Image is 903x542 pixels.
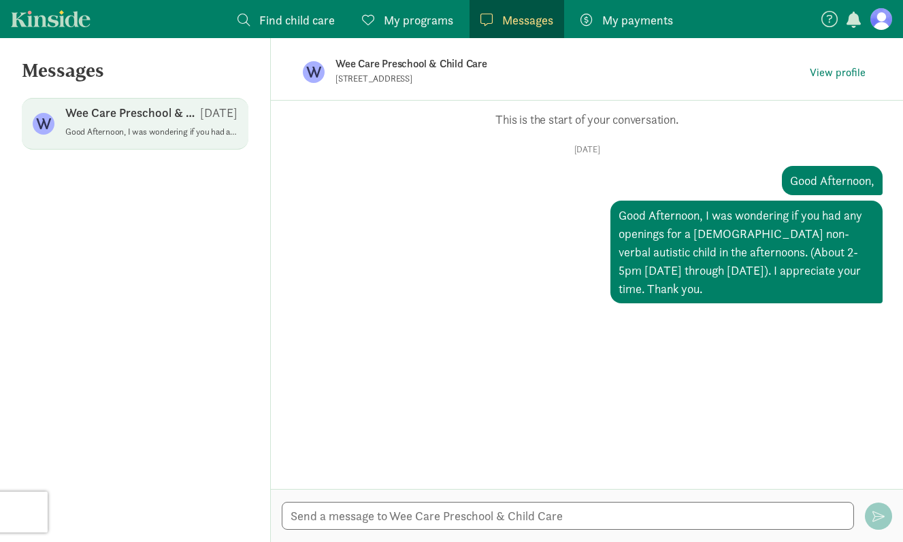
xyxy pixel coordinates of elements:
[65,126,237,137] p: Good Afternoon, I was wondering if you had any openings for a [DEMOGRAPHIC_DATA] non-verbal autis...
[804,63,871,82] button: View profile
[291,144,883,155] p: [DATE]
[33,113,54,135] figure: W
[602,11,673,29] span: My payments
[291,112,883,128] p: This is the start of your conversation.
[303,61,325,83] figure: W
[335,73,669,84] p: [STREET_ADDRESS]
[810,65,866,81] span: View profile
[65,105,200,121] p: Wee Care Preschool & Child Care
[384,11,453,29] span: My programs
[259,11,335,29] span: Find child care
[610,201,883,303] div: Good Afternoon, I was wondering if you had any openings for a [DEMOGRAPHIC_DATA] non-verbal autis...
[11,10,91,27] a: Kinside
[782,166,883,195] div: Good Afternoon,
[502,11,553,29] span: Messages
[335,54,764,73] p: Wee Care Preschool & Child Care
[200,105,237,121] p: [DATE]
